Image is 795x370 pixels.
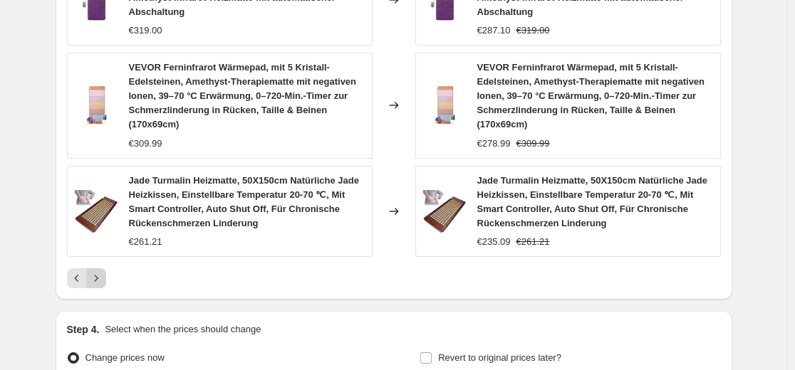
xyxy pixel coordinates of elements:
img: 51rKGJ8mxHL_80x.jpg [75,190,118,233]
span: Change prices now [85,352,165,363]
span: Revert to original prices later? [438,352,561,363]
button: Next [86,268,106,288]
span: Jade Turmalin Heizmatte, 50X150cm Natürliche Jade Heizkissen, Einstellbare Temperatur 20-70 ℃, Mi... [477,175,707,228]
div: €287.10 [477,23,511,38]
button: Previous [67,268,87,288]
span: VEVOR Ferninfrarot Wärmepad, mit 5 Kristall-Edelsteinen, Amethyst-Therapiematte mit negativen Ion... [477,62,705,129]
div: €309.99 [129,137,162,151]
img: 51rKGJ8mxHL_80x.jpg [423,190,466,233]
div: €278.99 [477,137,511,151]
span: Jade Turmalin Heizmatte, 50X150cm Natürliche Jade Heizkissen, Einstellbare Temperatur 20-70 ℃, Mi... [129,175,359,228]
div: €235.09 [477,235,511,249]
p: Select when the prices should change [105,322,261,337]
strike: €309.99 [516,137,550,151]
h2: Step 4. [67,322,100,337]
img: 71gtChMqa-L_80x.jpg [75,84,118,127]
div: €319.00 [129,23,162,38]
strike: €319.00 [516,23,550,38]
span: VEVOR Ferninfrarot Wärmepad, mit 5 Kristall-Edelsteinen, Amethyst-Therapiematte mit negativen Ion... [129,62,357,129]
strike: €261.21 [516,235,550,249]
div: €261.21 [129,235,162,249]
img: 71gtChMqa-L_80x.jpg [423,84,466,127]
nav: Pagination [67,268,106,288]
